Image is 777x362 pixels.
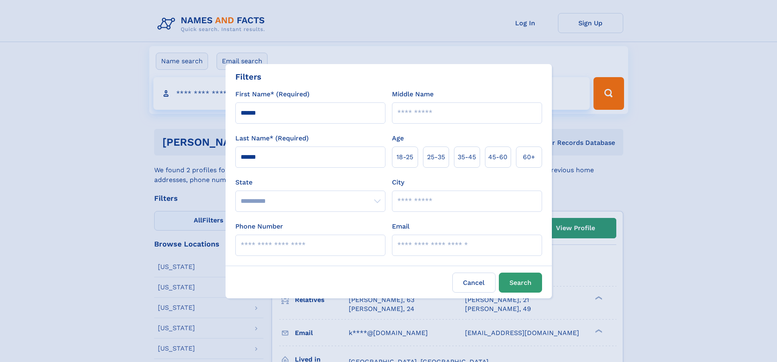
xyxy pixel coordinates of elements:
span: 25‑35 [427,152,445,162]
label: Last Name* (Required) [235,133,309,143]
span: 60+ [523,152,535,162]
span: 18‑25 [396,152,413,162]
label: Age [392,133,404,143]
label: Phone Number [235,222,283,231]
label: Cancel [452,273,496,293]
label: State [235,178,385,187]
label: City [392,178,404,187]
label: Middle Name [392,89,434,99]
button: Search [499,273,542,293]
label: First Name* (Required) [235,89,310,99]
span: 45‑60 [488,152,507,162]
div: Filters [235,71,261,83]
label: Email [392,222,410,231]
span: 35‑45 [458,152,476,162]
